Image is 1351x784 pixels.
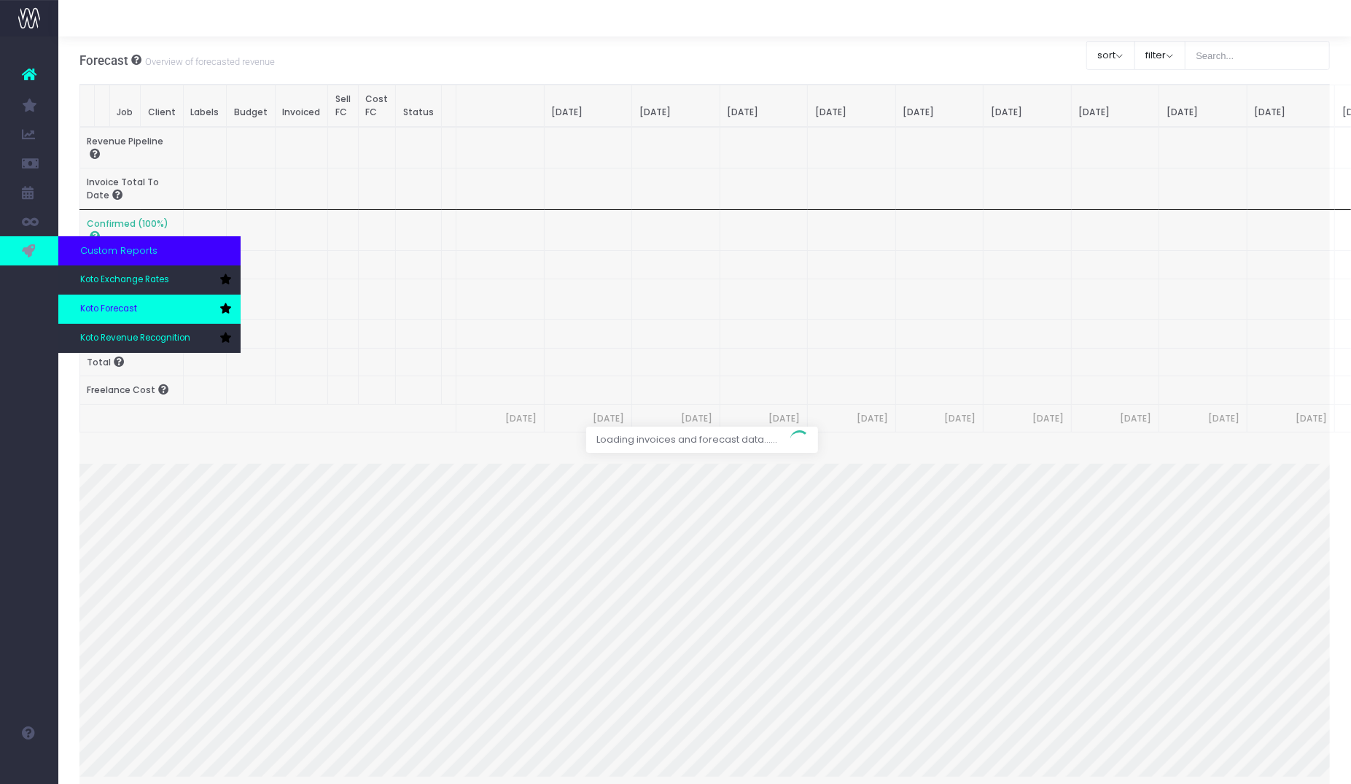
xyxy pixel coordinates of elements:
[1185,41,1331,70] input: Search...
[80,273,169,287] span: Koto Exchange Rates
[80,303,137,316] span: Koto Forecast
[79,53,128,68] span: Forecast
[58,324,241,353] a: Koto Revenue Recognition
[80,244,157,258] span: Custom Reports
[18,755,40,777] img: images/default_profile_image.png
[58,265,241,295] a: Koto Exchange Rates
[141,53,275,68] small: Overview of forecasted revenue
[58,295,241,324] a: Koto Forecast
[80,332,190,345] span: Koto Revenue Recognition
[586,427,789,453] span: Loading invoices and forecast data......
[1134,41,1185,70] button: filter
[1086,41,1135,70] button: sort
